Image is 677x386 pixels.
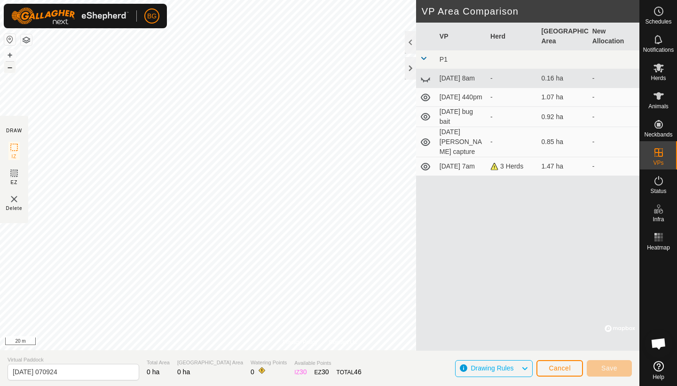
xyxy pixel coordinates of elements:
img: Gallagher Logo [11,8,129,24]
span: VPs [653,160,663,166]
img: VP [8,193,20,205]
td: - [589,88,639,107]
span: Notifications [643,47,674,53]
span: Total Area [147,359,170,367]
span: Save [601,364,617,372]
button: Map Layers [21,34,32,46]
th: [GEOGRAPHIC_DATA] Area [537,23,588,50]
span: Drawing Rules [471,364,513,372]
span: 0 ha [147,368,159,376]
button: Reset Map [4,34,16,45]
span: Infra [653,217,664,222]
span: 0 ha [177,368,190,376]
span: Heatmap [647,245,670,250]
span: Help [653,374,664,380]
span: 30 [322,368,329,376]
td: [DATE] [PERSON_NAME] capture [436,127,487,157]
div: - [490,137,534,147]
h2: VP Area Comparison [422,6,639,17]
div: IZ [294,367,307,377]
a: Privacy Policy [283,338,318,346]
div: - [490,92,534,102]
td: [DATE] bug bait [436,107,487,127]
td: 1.07 ha [537,88,588,107]
span: 30 [299,368,307,376]
span: Schedules [645,19,671,24]
td: [DATE] 7am [436,157,487,176]
a: Contact Us [329,338,357,346]
span: BG [147,11,157,21]
td: 1.47 ha [537,157,588,176]
div: TOTAL [337,367,362,377]
td: - [589,69,639,88]
td: [DATE] 8am [436,69,487,88]
td: - [589,157,639,176]
span: EZ [11,179,18,186]
span: Available Points [294,359,361,367]
span: Virtual Paddock [8,356,139,364]
button: Save [587,360,632,377]
span: Herds [651,75,666,81]
button: Cancel [536,360,583,377]
button: – [4,62,16,73]
span: P1 [440,56,448,63]
span: 0 [251,368,254,376]
span: Cancel [549,364,571,372]
span: Watering Points [251,359,287,367]
th: Herd [487,23,537,50]
td: 0.92 ha [537,107,588,127]
span: Status [650,188,666,194]
td: - [589,127,639,157]
span: Delete [6,205,23,212]
a: Help [640,357,677,384]
td: [DATE] 440pm [436,88,487,107]
div: DRAW [6,127,22,134]
span: IZ [12,153,17,160]
div: - [490,73,534,83]
th: New Allocation [589,23,639,50]
td: 0.16 ha [537,69,588,88]
span: Neckbands [644,132,672,137]
td: - [589,107,639,127]
div: Open chat [645,330,673,358]
td: 0.85 ha [537,127,588,157]
span: 46 [354,368,362,376]
button: + [4,49,16,61]
div: EZ [315,367,329,377]
th: VP [436,23,487,50]
div: - [490,112,534,122]
div: 3 Herds [490,161,534,171]
span: [GEOGRAPHIC_DATA] Area [177,359,243,367]
span: Animals [648,104,669,109]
